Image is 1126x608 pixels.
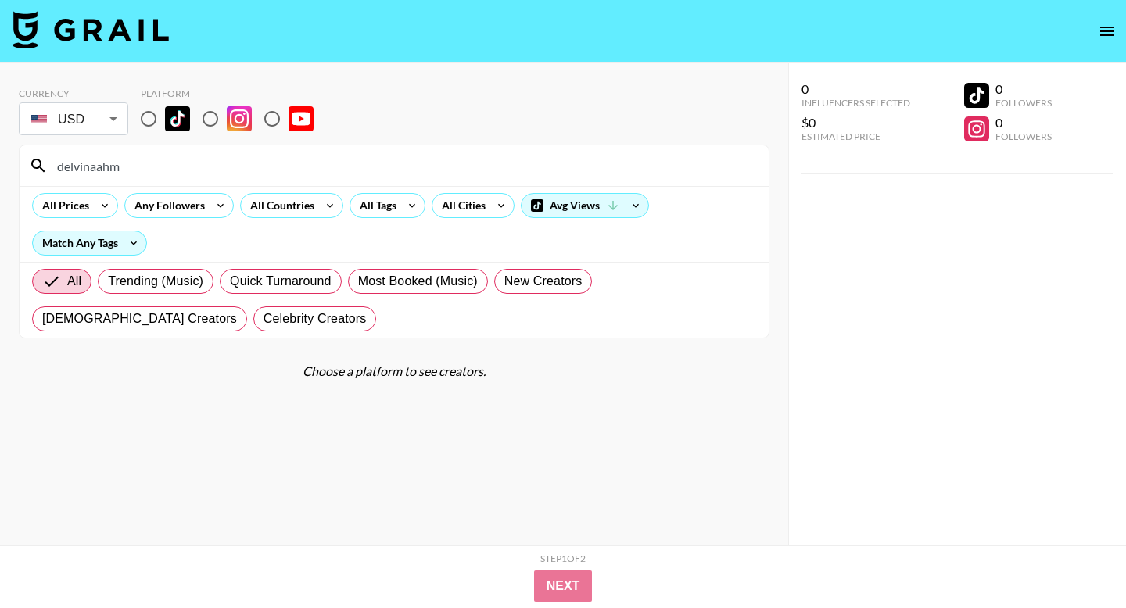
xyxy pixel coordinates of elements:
[1048,530,1107,589] iframe: Drift Widget Chat Controller
[522,194,648,217] div: Avg Views
[801,115,910,131] div: $0
[801,97,910,109] div: Influencers Selected
[801,131,910,142] div: Estimated Price
[42,309,237,328] span: [DEMOGRAPHIC_DATA] Creators
[125,194,208,217] div: Any Followers
[13,11,169,48] img: Grail Talent
[264,309,367,328] span: Celebrity Creators
[801,81,910,97] div: 0
[289,106,314,131] img: YouTube
[141,88,326,99] div: Platform
[534,570,593,602] button: Next
[33,194,92,217] div: All Prices
[504,272,583,291] span: New Creators
[19,363,769,379] div: Choose a platform to see creators.
[230,272,332,291] span: Quick Turnaround
[33,231,146,255] div: Match Any Tags
[67,272,81,291] span: All
[350,194,400,217] div: All Tags
[108,272,203,291] span: Trending (Music)
[241,194,317,217] div: All Countries
[358,272,478,291] span: Most Booked (Music)
[19,88,128,99] div: Currency
[22,106,125,133] div: USD
[995,115,1052,131] div: 0
[165,106,190,131] img: TikTok
[432,194,489,217] div: All Cities
[995,97,1052,109] div: Followers
[540,553,586,564] div: Step 1 of 2
[995,131,1052,142] div: Followers
[227,106,252,131] img: Instagram
[995,81,1052,97] div: 0
[48,153,759,178] input: Search by User Name
[1092,16,1123,47] button: open drawer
